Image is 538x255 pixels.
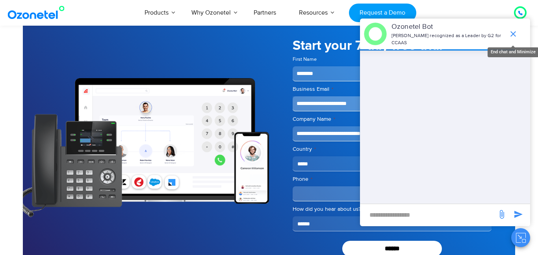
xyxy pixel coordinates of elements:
label: How did you hear about us? [293,205,492,213]
span: send message [494,206,510,222]
label: First Name [293,56,390,63]
span: end chat or minimize [505,26,521,42]
a: Request a Demo [349,4,416,22]
button: Close chat [511,228,530,247]
label: Company Name [293,115,492,123]
p: Ozonetel Bot [391,22,505,32]
img: header [364,22,387,45]
div: new-msg-input [364,208,493,222]
label: Phone [293,175,492,183]
label: Country [293,145,492,153]
p: [PERSON_NAME] recognized as a Leader by G2 for CCAAS [391,32,505,47]
h5: Start your 7-day free trial [293,39,492,52]
span: send message [510,206,526,222]
label: Business Email [293,85,492,93]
